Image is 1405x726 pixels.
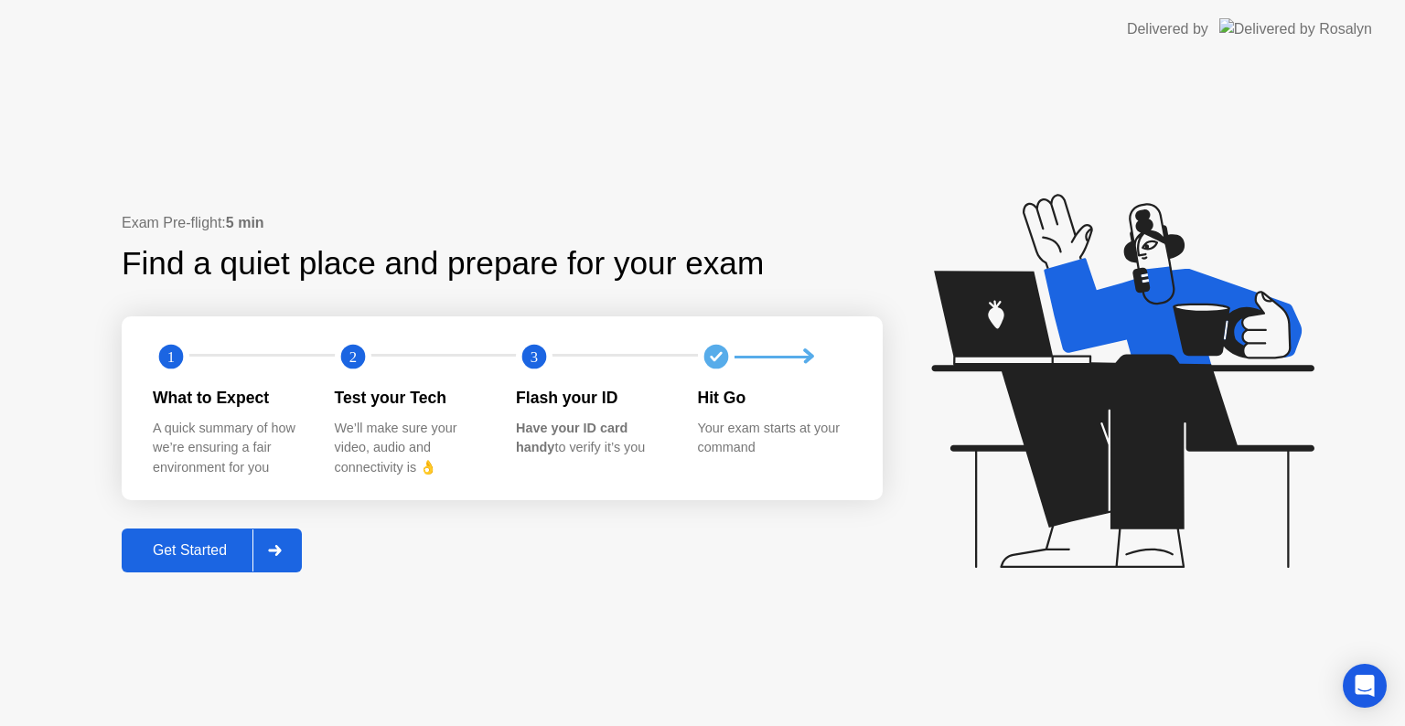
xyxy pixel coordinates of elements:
text: 2 [349,348,356,366]
div: Your exam starts at your command [698,419,851,458]
div: A quick summary of how we’re ensuring a fair environment for you [153,419,306,478]
b: Have your ID card handy [516,421,627,455]
div: Hit Go [698,386,851,410]
text: 3 [531,348,538,366]
div: Test your Tech [335,386,488,410]
b: 5 min [226,215,264,230]
div: Flash your ID [516,386,669,410]
div: Find a quiet place and prepare for your exam [122,240,767,288]
div: Exam Pre-flight: [122,212,883,234]
div: Delivered by [1127,18,1208,40]
div: Get Started [127,542,252,559]
div: What to Expect [153,386,306,410]
button: Get Started [122,528,302,572]
div: We’ll make sure your video, audio and connectivity is 👌 [335,419,488,478]
div: to verify it’s you [516,419,669,458]
img: Delivered by Rosalyn [1219,18,1372,39]
text: 1 [167,348,175,366]
div: Open Intercom Messenger [1343,664,1387,708]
